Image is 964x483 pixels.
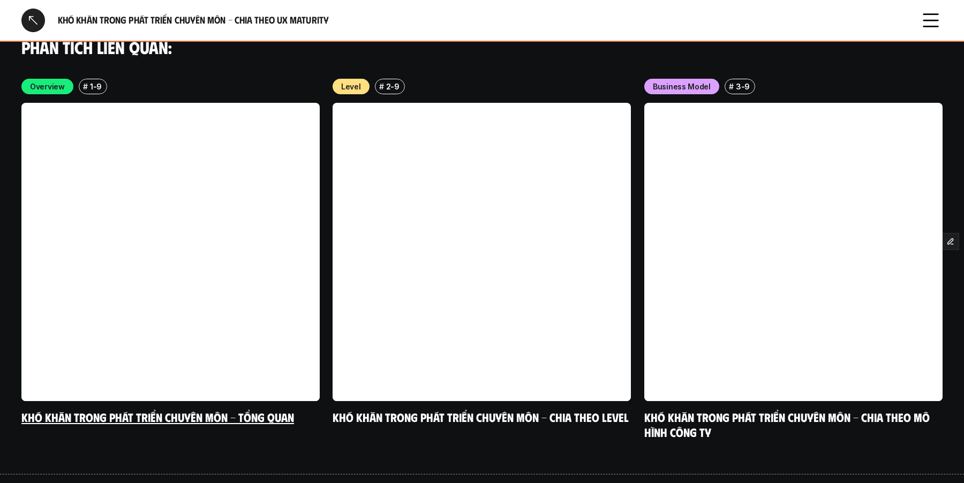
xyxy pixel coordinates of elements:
[58,14,906,26] h6: Khó khăn trong phát triển chuyên môn - Chia theo UX Maturity
[644,410,932,440] a: Khó khăn trong phát triển chuyên môn - Chia theo mô hình công ty
[333,410,629,425] a: Khó khăn trong phát triển chuyên môn - Chia theo level
[21,37,943,57] h4: Phân tích liên quan:
[341,81,361,92] p: Level
[943,233,959,250] button: Edit Framer Content
[30,81,65,92] p: Overview
[379,82,384,90] h6: #
[386,81,400,92] p: 2-9
[736,81,750,92] p: 3-9
[21,410,294,425] a: Khó khăn trong phát triển chuyên môn - Tổng quan
[728,82,733,90] h6: #
[90,81,102,92] p: 1-9
[653,81,711,92] p: Business Model
[83,82,88,90] h6: #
